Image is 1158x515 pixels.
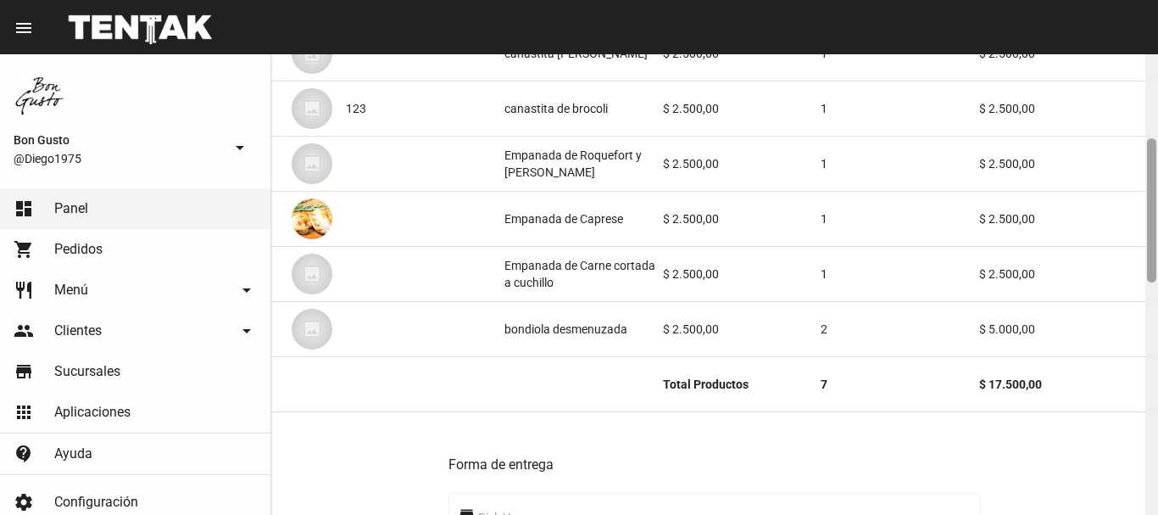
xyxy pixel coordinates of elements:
[14,492,34,512] mat-icon: settings
[14,280,34,300] mat-icon: restaurant
[14,402,34,423] mat-icon: apps
[504,321,627,338] div: bondiola desmenuzada
[663,357,821,411] mat-cell: Total Productos
[504,210,623,227] div: Empanada de Caprese
[237,280,257,300] mat-icon: arrow_drop_down
[237,321,257,341] mat-icon: arrow_drop_down
[14,18,34,38] mat-icon: menu
[821,137,979,191] mat-cell: 1
[979,137,1158,191] mat-cell: $ 2.500,00
[14,150,223,167] span: @Diego1975
[54,494,138,511] span: Configuración
[230,137,250,158] mat-icon: arrow_drop_down
[821,357,979,411] mat-cell: 7
[14,239,34,260] mat-icon: shopping_cart
[663,302,821,356] mat-cell: $ 2.500,00
[54,404,131,421] span: Aplicaciones
[292,254,332,294] img: 07c47add-75b0-4ce5-9aba-194f44787723.jpg
[54,200,88,217] span: Panel
[663,247,821,301] mat-cell: $ 2.500,00
[821,247,979,301] mat-cell: 1
[14,130,223,150] span: Bon Gusto
[504,147,663,181] div: Empanada de Roquefort y [PERSON_NAME]
[979,247,1158,301] mat-cell: $ 2.500,00
[14,321,34,341] mat-icon: people
[292,199,332,239] img: 4730223d-b286-4edc-adea-357d75887313.jpg
[14,199,34,219] mat-icon: dashboard
[292,143,332,184] img: 07c47add-75b0-4ce5-9aba-194f44787723.jpg
[821,81,979,136] mat-cell: 1
[821,302,979,356] mat-cell: 2
[663,137,821,191] mat-cell: $ 2.500,00
[346,81,504,136] mat-cell: 123
[14,444,34,464] mat-icon: contact_support
[979,302,1158,356] mat-cell: $ 5.000,00
[14,68,68,122] img: 8570adf9-ca52-4367-b116-ae09c64cf26e.jpg
[979,192,1158,246] mat-cell: $ 2.500,00
[663,81,821,136] mat-cell: $ 2.500,00
[979,357,1158,411] mat-cell: $ 17.500,00
[663,192,821,246] mat-cell: $ 2.500,00
[54,322,102,339] span: Clientes
[54,445,92,462] span: Ayuda
[448,453,981,477] h3: Forma de entrega
[292,88,332,129] img: 07c47add-75b0-4ce5-9aba-194f44787723.jpg
[821,192,979,246] mat-cell: 1
[54,282,88,299] span: Menú
[14,361,34,382] mat-icon: store
[979,81,1158,136] mat-cell: $ 2.500,00
[292,309,332,350] img: 07c47add-75b0-4ce5-9aba-194f44787723.jpg
[504,257,663,291] div: Empanada de Carne cortada a cuchillo
[54,363,120,380] span: Sucursales
[54,241,103,258] span: Pedidos
[504,100,608,117] div: canastita de brocoli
